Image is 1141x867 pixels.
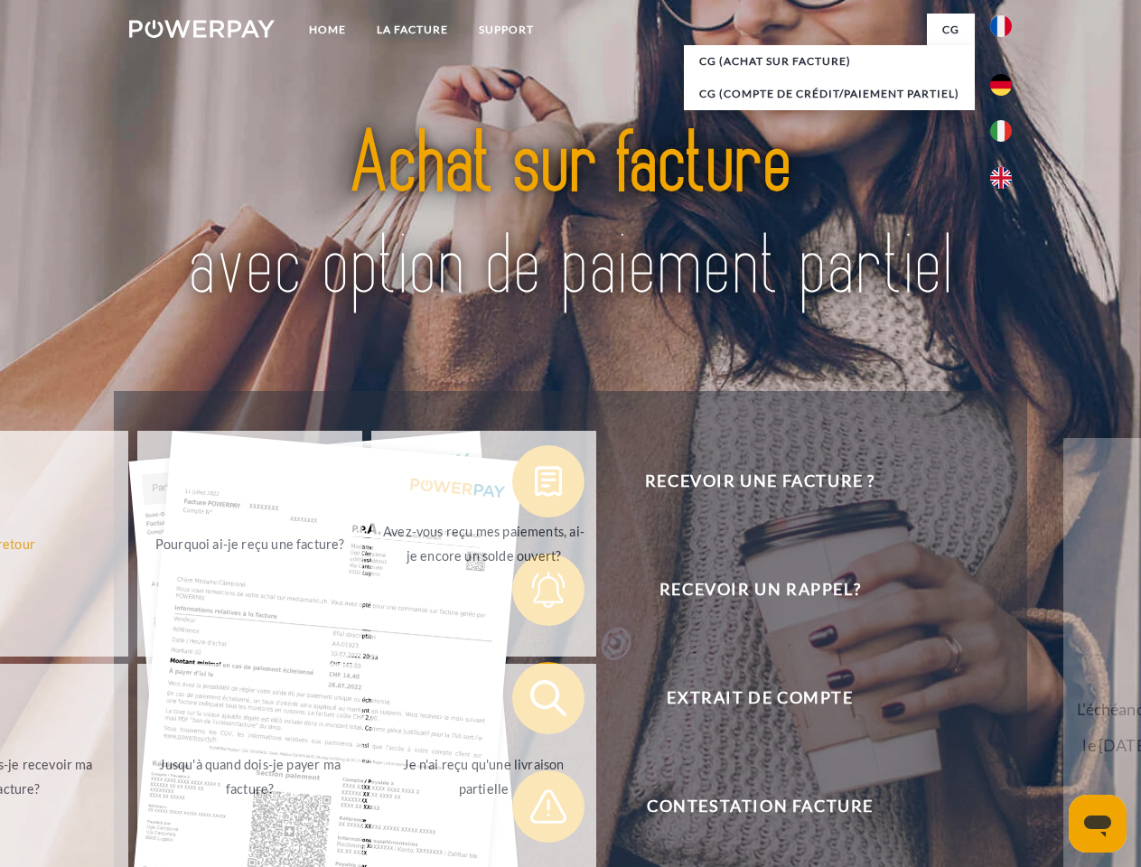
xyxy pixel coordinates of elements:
[512,770,982,843] button: Contestation Facture
[294,14,361,46] a: Home
[990,120,1012,142] img: it
[361,14,463,46] a: LA FACTURE
[371,431,596,657] a: Avez-vous reçu mes paiements, ai-je encore un solde ouvert?
[990,167,1012,189] img: en
[927,14,975,46] a: CG
[990,74,1012,96] img: de
[148,531,351,555] div: Pourquoi ai-je reçu une facture?
[990,15,1012,37] img: fr
[463,14,549,46] a: Support
[382,519,585,568] div: Avez-vous reçu mes paiements, ai-je encore un solde ouvert?
[512,662,982,734] button: Extrait de compte
[538,770,981,843] span: Contestation Facture
[1069,795,1127,853] iframe: Bouton de lancement de la fenêtre de messagerie
[129,20,275,38] img: logo-powerpay-white.svg
[382,752,585,801] div: Je n'ai reçu qu'une livraison partielle
[538,662,981,734] span: Extrait de compte
[173,87,968,346] img: title-powerpay_fr.svg
[684,45,975,78] a: CG (achat sur facture)
[148,752,351,801] div: Jusqu'à quand dois-je payer ma facture?
[684,78,975,110] a: CG (Compte de crédit/paiement partiel)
